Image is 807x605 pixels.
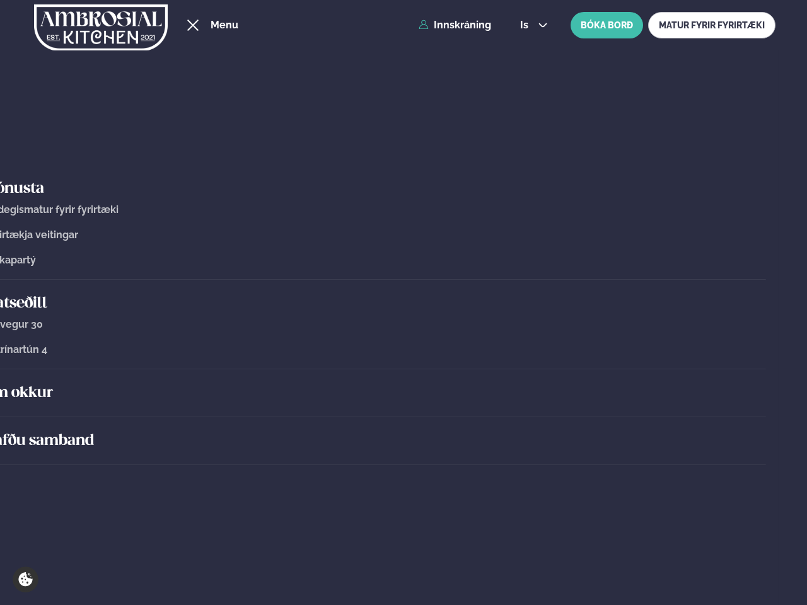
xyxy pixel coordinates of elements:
a: MATUR FYRIR FYRIRTÆKI [648,12,775,38]
button: is [510,20,557,30]
button: hamburger [185,18,200,33]
img: logo [34,2,168,54]
span: is [520,20,532,30]
button: BÓKA BORÐ [571,12,643,38]
a: Innskráning [419,20,491,31]
a: Cookie settings [13,567,38,592]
